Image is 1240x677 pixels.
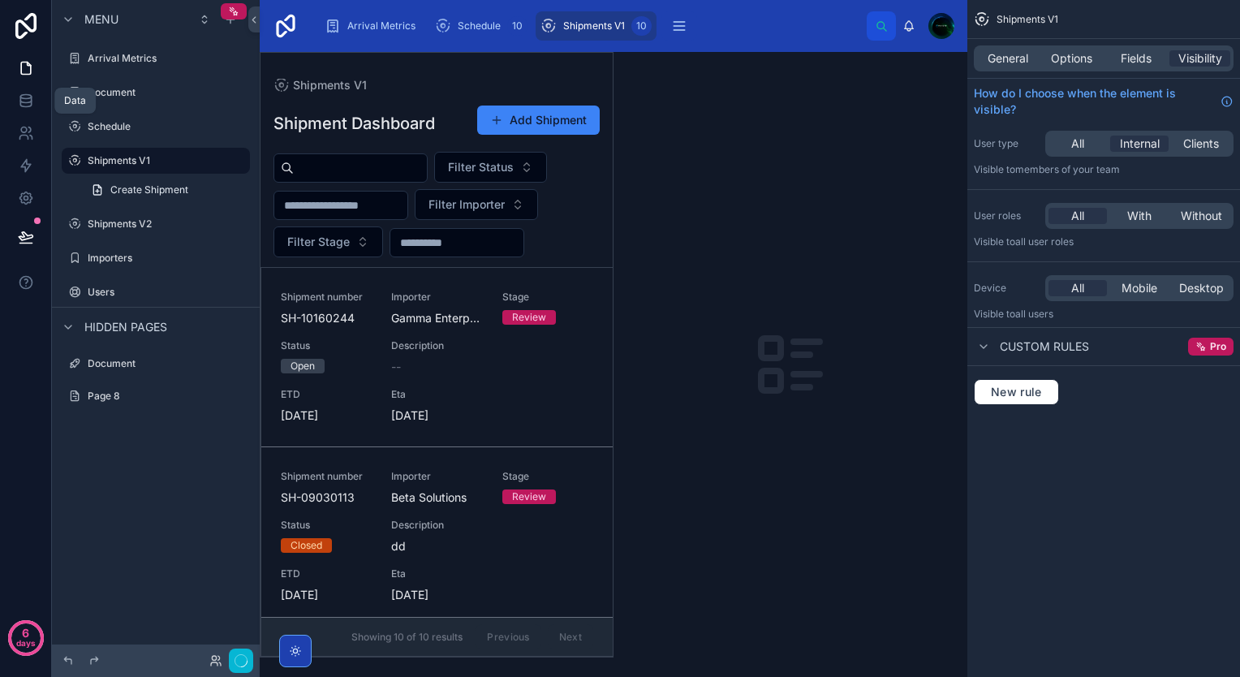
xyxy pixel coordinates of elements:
div: 10 [631,16,652,36]
a: Schedule [62,114,250,140]
span: How do I choose when the element is visible? [974,85,1214,118]
img: App logo [273,13,299,39]
span: Clients [1183,136,1219,152]
label: Device [974,282,1039,295]
a: Shipments V110 [536,11,657,41]
span: Mobile [1122,280,1157,296]
span: Custom rules [1000,338,1089,355]
span: All user roles [1015,235,1074,248]
a: How do I choose when the element is visible? [974,85,1234,118]
span: all users [1015,308,1053,320]
span: Schedule [458,19,501,32]
span: With [1127,208,1152,224]
a: Schedule10 [430,11,532,41]
label: Document [88,86,247,99]
span: Showing 10 of 10 results [351,631,463,644]
label: Schedule [88,120,247,133]
span: All [1071,136,1084,152]
label: Shipments V2 [88,218,247,231]
span: Visibility [1178,50,1222,67]
label: User roles [974,209,1039,222]
a: Shipments V1 [62,148,250,174]
a: Document [62,80,250,106]
a: Users [62,279,250,305]
a: Page 8 [62,383,250,409]
span: Create Shipment [110,183,188,196]
label: User type [974,137,1039,150]
p: Visible to [974,308,1234,321]
p: Visible to [974,163,1234,176]
div: scrollable content [312,8,867,44]
p: days [16,632,36,654]
label: Arrival Metrics [88,52,247,65]
span: General [988,50,1028,67]
span: Shipments V1 [563,19,625,32]
div: 10 [507,16,527,36]
span: Without [1181,208,1222,224]
span: New rule [984,385,1048,399]
span: Menu [84,11,118,28]
label: Users [88,286,247,299]
a: Create Shipment [81,177,250,203]
label: Page 8 [88,390,247,403]
button: New rule [974,379,1059,405]
a: Importers [62,245,250,271]
span: Options [1051,50,1092,67]
div: Data [64,94,86,107]
label: Importers [88,252,247,265]
a: Arrival Metrics [62,45,250,71]
label: Document [88,357,247,370]
span: Internal [1120,136,1160,152]
span: All [1071,280,1084,296]
span: Pro [1210,340,1226,353]
span: Members of your team [1015,163,1120,175]
a: Shipments V2 [62,211,250,237]
span: Fields [1121,50,1152,67]
span: Desktop [1179,280,1224,296]
span: Hidden pages [84,319,167,335]
a: Document [62,351,250,377]
p: 6 [22,625,29,641]
span: Shipments V1 [997,13,1058,26]
a: Arrival Metrics [320,11,427,41]
span: All [1071,208,1084,224]
label: Shipments V1 [88,154,240,167]
span: Arrival Metrics [347,19,415,32]
p: Visible to [974,235,1234,248]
